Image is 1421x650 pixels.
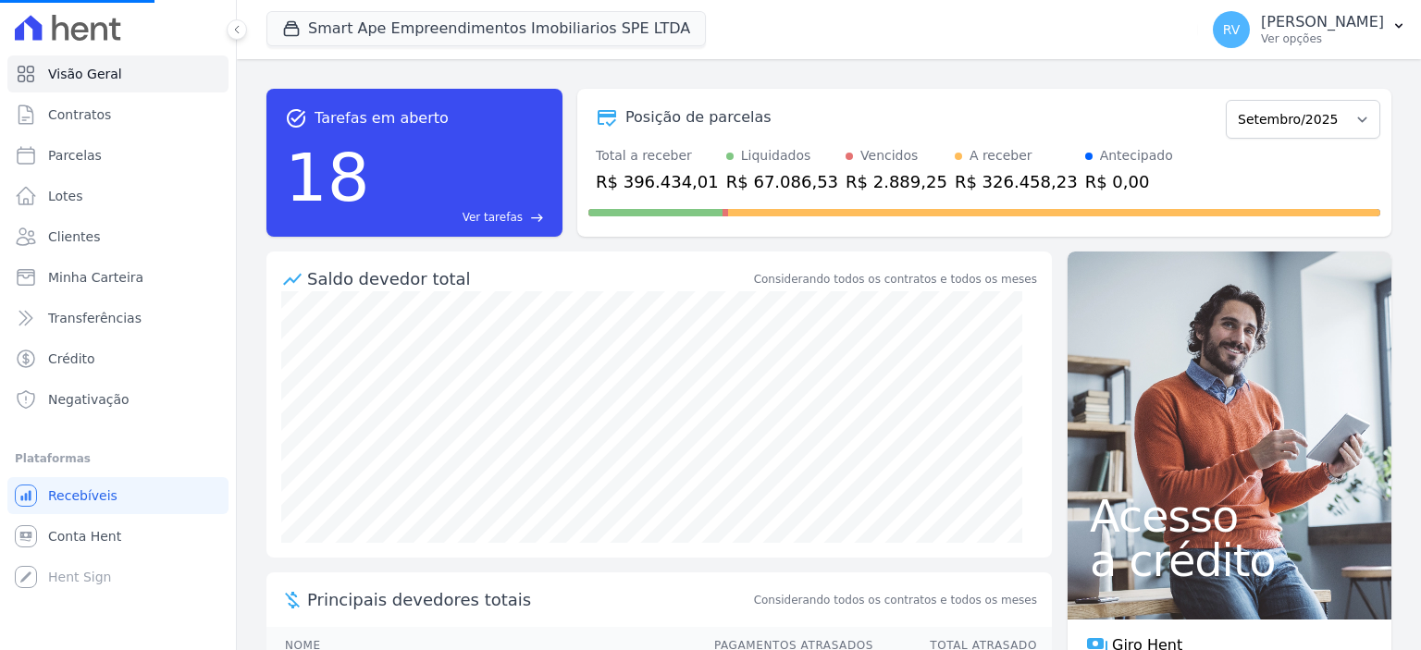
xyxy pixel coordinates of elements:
[48,390,130,409] span: Negativação
[7,178,229,215] a: Lotes
[7,518,229,555] a: Conta Hent
[1090,538,1369,583] span: a crédito
[48,227,100,246] span: Clientes
[7,218,229,255] a: Clientes
[48,486,117,505] span: Recebíveis
[7,477,229,514] a: Recebíveis
[1100,146,1173,166] div: Antecipado
[7,96,229,133] a: Contratos
[285,107,307,129] span: task_alt
[754,271,1037,288] div: Considerando todos os contratos e todos os meses
[315,107,449,129] span: Tarefas em aberto
[7,340,229,377] a: Crédito
[1198,4,1421,55] button: RV [PERSON_NAME] Ver opções
[307,266,750,291] div: Saldo devedor total
[48,105,111,124] span: Contratos
[1261,31,1384,46] p: Ver opções
[530,211,544,225] span: east
[463,209,523,226] span: Ver tarefas
[48,309,142,327] span: Transferências
[377,209,544,226] a: Ver tarefas east
[596,146,719,166] div: Total a receber
[754,592,1037,608] span: Considerando todos os contratos e todos os meses
[7,381,229,418] a: Negativação
[1223,23,1241,36] span: RV
[285,129,370,226] div: 18
[846,169,947,194] div: R$ 2.889,25
[596,169,719,194] div: R$ 396.434,01
[266,11,706,46] button: Smart Ape Empreendimentos Imobiliarios SPE LTDA
[48,146,102,165] span: Parcelas
[1090,494,1369,538] span: Acesso
[1085,169,1173,194] div: R$ 0,00
[741,146,811,166] div: Liquidados
[48,65,122,83] span: Visão Geral
[7,300,229,337] a: Transferências
[48,350,95,368] span: Crédito
[7,55,229,92] a: Visão Geral
[307,587,750,612] span: Principais devedores totais
[1261,13,1384,31] p: [PERSON_NAME]
[48,187,83,205] span: Lotes
[7,259,229,296] a: Minha Carteira
[7,137,229,174] a: Parcelas
[48,268,143,287] span: Minha Carteira
[860,146,918,166] div: Vencidos
[970,146,1032,166] div: A receber
[48,527,121,546] span: Conta Hent
[726,169,838,194] div: R$ 67.086,53
[15,448,221,470] div: Plataformas
[955,169,1078,194] div: R$ 326.458,23
[625,106,772,129] div: Posição de parcelas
